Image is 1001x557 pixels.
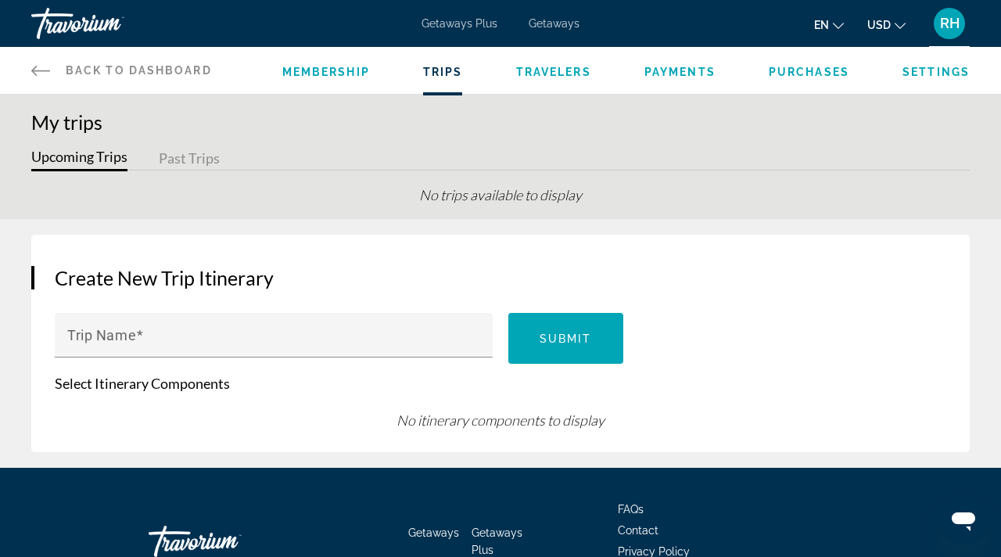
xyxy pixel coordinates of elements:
[644,66,716,78] a: Payments
[529,17,579,30] a: Getaways
[31,3,188,44] a: Travorium
[618,503,644,516] a: FAQs
[31,110,970,134] h1: My trips
[540,332,592,345] span: Submit
[867,19,891,31] span: USD
[618,524,658,537] a: Contact
[867,13,906,36] button: Change currency
[508,313,623,364] button: Submit
[31,147,127,171] button: Upcoming Trips
[814,13,844,36] button: Change language
[814,19,829,31] span: en
[55,411,946,429] div: No itinerary components to display
[66,64,212,77] span: Back to Dashboard
[31,47,212,94] a: Back to Dashboard
[422,17,497,30] a: Getaways Plus
[282,66,370,78] a: Membership
[423,66,463,78] a: Trips
[472,526,522,556] a: Getaways Plus
[902,66,970,78] a: Settings
[31,186,970,219] div: No trips available to display
[55,266,946,289] h3: Create New Trip Itinerary
[769,66,849,78] a: Purchases
[159,147,220,171] button: Past Trips
[940,16,960,31] span: RH
[408,526,459,539] a: Getaways
[55,375,946,392] p: Select Itinerary Components
[929,7,970,40] button: User Menu
[938,494,988,544] iframe: Button to launch messaging window
[516,66,591,78] a: Travelers
[67,327,136,343] mat-label: Trip Name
